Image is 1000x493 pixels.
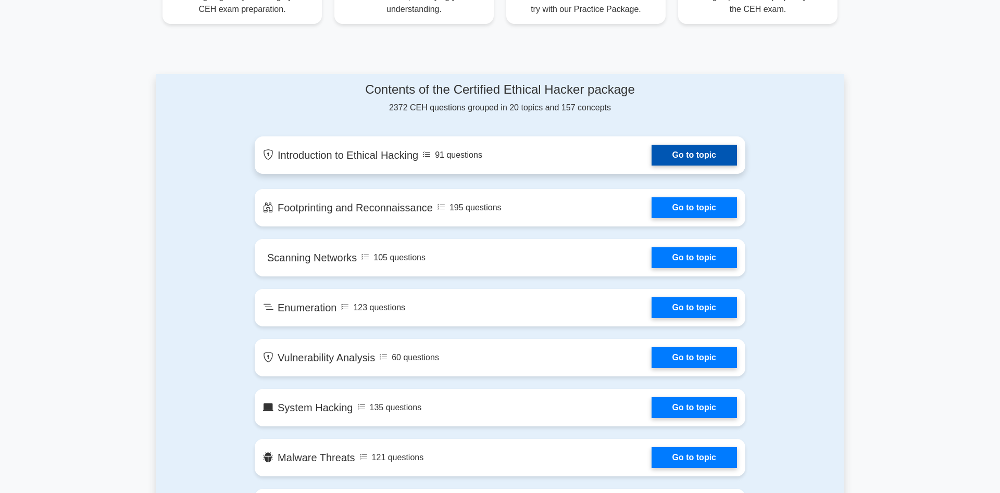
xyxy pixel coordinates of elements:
[255,82,745,97] h4: Contents of the Certified Ethical Hacker package
[652,347,737,368] a: Go to topic
[255,82,745,114] div: 2372 CEH questions grouped in 20 topics and 157 concepts
[652,197,737,218] a: Go to topic
[652,397,737,418] a: Go to topic
[652,447,737,468] a: Go to topic
[652,247,737,268] a: Go to topic
[652,145,737,166] a: Go to topic
[652,297,737,318] a: Go to topic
